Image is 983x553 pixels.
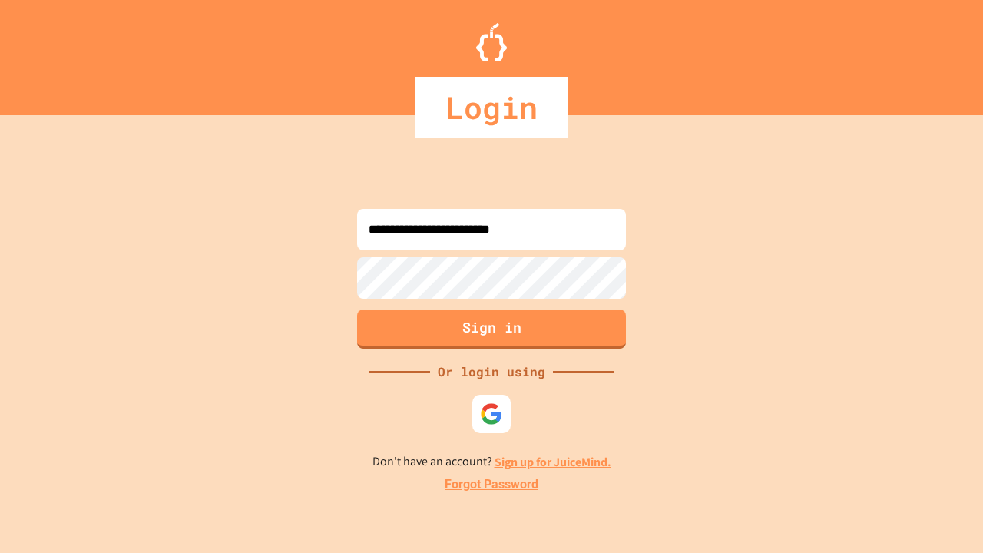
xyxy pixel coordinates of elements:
div: Login [415,77,568,138]
div: Or login using [430,363,553,381]
img: Logo.svg [476,23,507,61]
button: Sign in [357,310,626,349]
img: google-icon.svg [480,402,503,426]
a: Forgot Password [445,475,538,494]
p: Don't have an account? [372,452,611,472]
a: Sign up for JuiceMind. [495,454,611,470]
